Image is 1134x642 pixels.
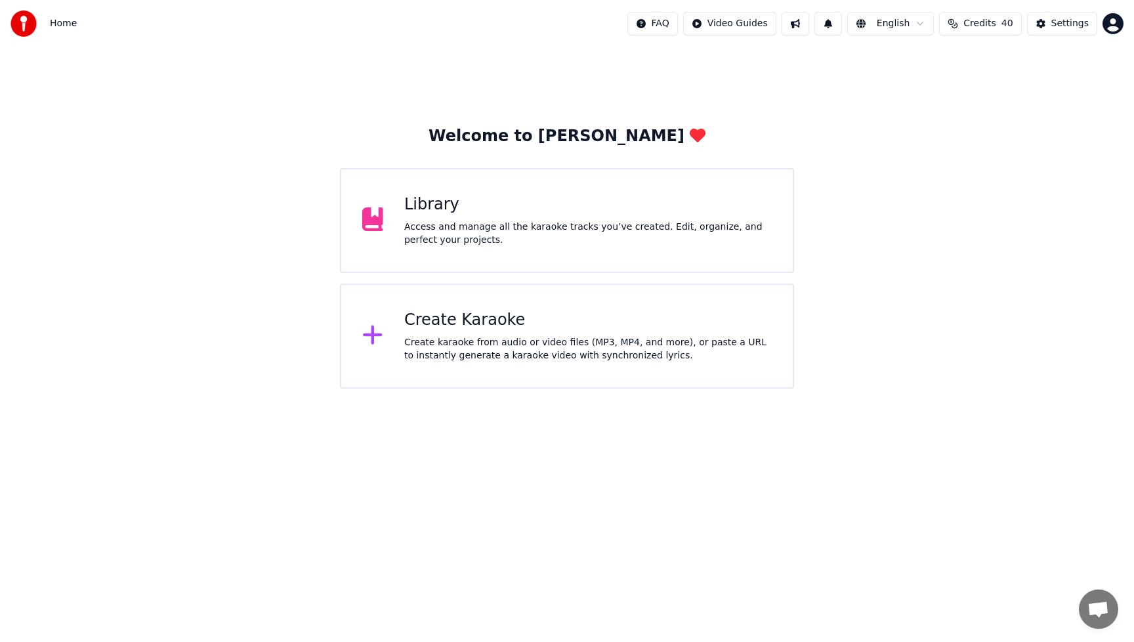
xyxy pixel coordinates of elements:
[1079,589,1118,629] a: Open chat
[1027,12,1097,35] button: Settings
[939,12,1021,35] button: Credits40
[963,17,996,30] span: Credits
[1051,17,1089,30] div: Settings
[404,221,772,247] div: Access and manage all the karaoke tracks you’ve created. Edit, organize, and perfect your projects.
[683,12,776,35] button: Video Guides
[627,12,678,35] button: FAQ
[429,126,705,147] div: Welcome to [PERSON_NAME]
[404,194,772,215] div: Library
[1001,17,1013,30] span: 40
[404,336,772,362] div: Create karaoke from audio or video files (MP3, MP4, and more), or paste a URL to instantly genera...
[10,11,37,37] img: youka
[50,17,77,30] nav: breadcrumb
[404,310,772,331] div: Create Karaoke
[50,17,77,30] span: Home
